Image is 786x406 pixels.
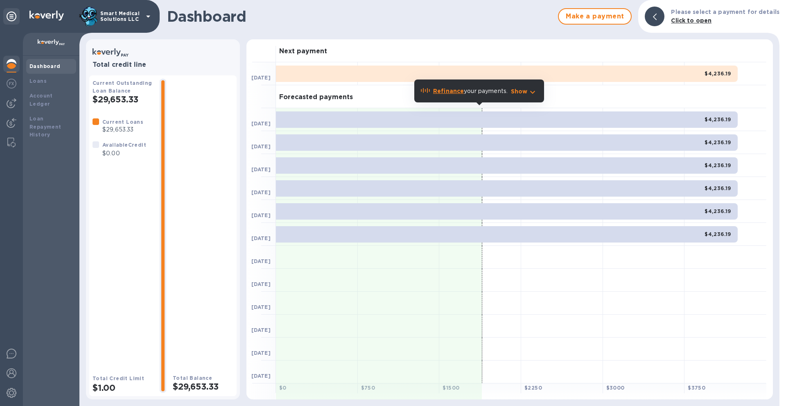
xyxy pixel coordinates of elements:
[29,11,64,20] img: Logo
[102,142,146,148] b: Available Credit
[251,258,271,264] b: [DATE]
[705,116,731,122] b: $4,236.19
[511,87,538,95] button: Show
[705,139,731,145] b: $4,236.19
[251,373,271,379] b: [DATE]
[524,385,542,391] b: $ 2250
[251,350,271,356] b: [DATE]
[7,79,16,88] img: Foreign exchange
[565,11,624,21] span: Make a payment
[251,189,271,195] b: [DATE]
[251,327,271,333] b: [DATE]
[705,185,731,191] b: $4,236.19
[102,125,143,134] p: $29,653.33
[433,87,508,95] p: your payments.
[705,162,731,168] b: $4,236.19
[705,70,731,77] b: $4,236.19
[671,17,711,24] b: Click to open
[173,381,233,392] h2: $29,653.33
[558,8,632,25] button: Make a payment
[93,94,153,104] h2: $29,653.33
[671,9,779,15] b: Please select a payment for details
[251,235,271,241] b: [DATE]
[29,63,61,69] b: Dashboard
[511,87,528,95] p: Show
[29,93,53,107] b: Account Ledger
[93,80,152,94] b: Current Outstanding Loan Balance
[93,61,233,69] h3: Total credit line
[251,75,271,81] b: [DATE]
[93,383,153,393] h2: $1.00
[279,93,353,101] h3: Forecasted payments
[173,375,212,381] b: Total Balance
[29,78,47,84] b: Loans
[100,11,141,22] p: Smart Medical Solutions LLC
[606,385,625,391] b: $ 3000
[705,208,731,214] b: $4,236.19
[279,48,327,55] h3: Next payment
[251,304,271,310] b: [DATE]
[251,166,271,172] b: [DATE]
[251,281,271,287] b: [DATE]
[688,385,705,391] b: $ 3750
[251,143,271,150] b: [DATE]
[167,8,554,25] h1: Dashboard
[29,116,61,138] b: Loan Repayment History
[102,149,146,158] p: $0.00
[251,212,271,218] b: [DATE]
[93,375,144,381] b: Total Credit Limit
[433,88,464,94] b: Refinance
[251,120,271,127] b: [DATE]
[705,231,731,237] b: $4,236.19
[102,119,143,125] b: Current Loans
[3,8,20,25] div: Unpin categories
